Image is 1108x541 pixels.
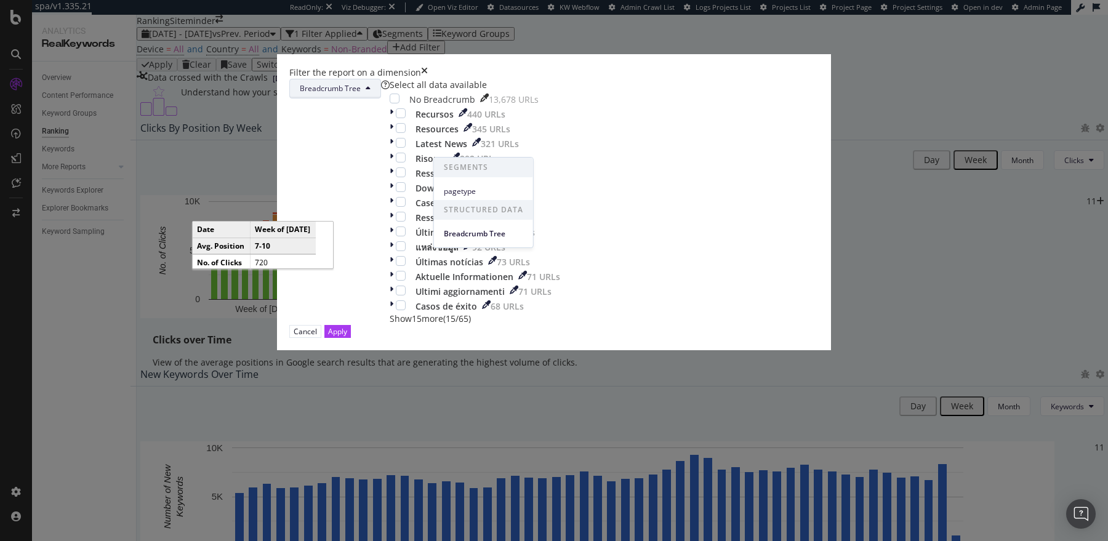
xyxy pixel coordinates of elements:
[390,313,443,324] span: Show 15 more
[409,94,475,106] div: No Breadcrumb
[415,241,459,254] div: แหล่งข้อมูล
[415,271,513,283] div: Aktuelle Informationen
[415,108,454,121] div: Recursos
[443,313,471,324] span: ( 15 / 65 )
[421,66,428,79] div: times
[289,325,321,338] button: Cancel
[294,326,317,337] div: Cancel
[1066,499,1096,529] div: Open Intercom Messenger
[415,123,459,135] div: Resources
[460,153,498,165] div: 202 URLs
[444,186,523,197] span: pagetype
[415,138,467,150] div: Latest News
[289,66,421,79] div: Filter the report on a dimension
[289,79,381,98] button: Breadcrumb Tree
[415,300,477,313] div: Casos de éxito
[415,212,464,224] div: Ressourcen
[472,123,510,135] div: 345 URLs
[328,326,347,337] div: Apply
[434,158,533,177] span: SEGMENTS
[467,108,505,121] div: 440 URLs
[324,325,351,338] button: Apply
[434,200,533,220] span: STRUCTURED DATA
[415,256,483,268] div: Últimas notícias
[415,286,505,298] div: Ultimi aggiornamenti
[491,300,524,313] div: 68 URLs
[415,197,469,209] div: Case Studies
[415,167,463,180] div: Ressources
[390,79,560,91] div: Select all data available
[300,83,361,94] span: Breadcrumb Tree
[444,228,523,239] span: Breadcrumb Tree
[415,153,446,165] div: Risorse
[481,138,519,150] div: 321 URLs
[415,182,462,194] div: Downloads
[497,256,530,268] div: 73 URLs
[277,54,831,350] div: modal
[527,271,560,283] div: 71 URLs
[489,94,539,106] div: 13,678 URLs
[518,286,552,298] div: 71 URLs
[415,226,483,239] div: Últimas noticias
